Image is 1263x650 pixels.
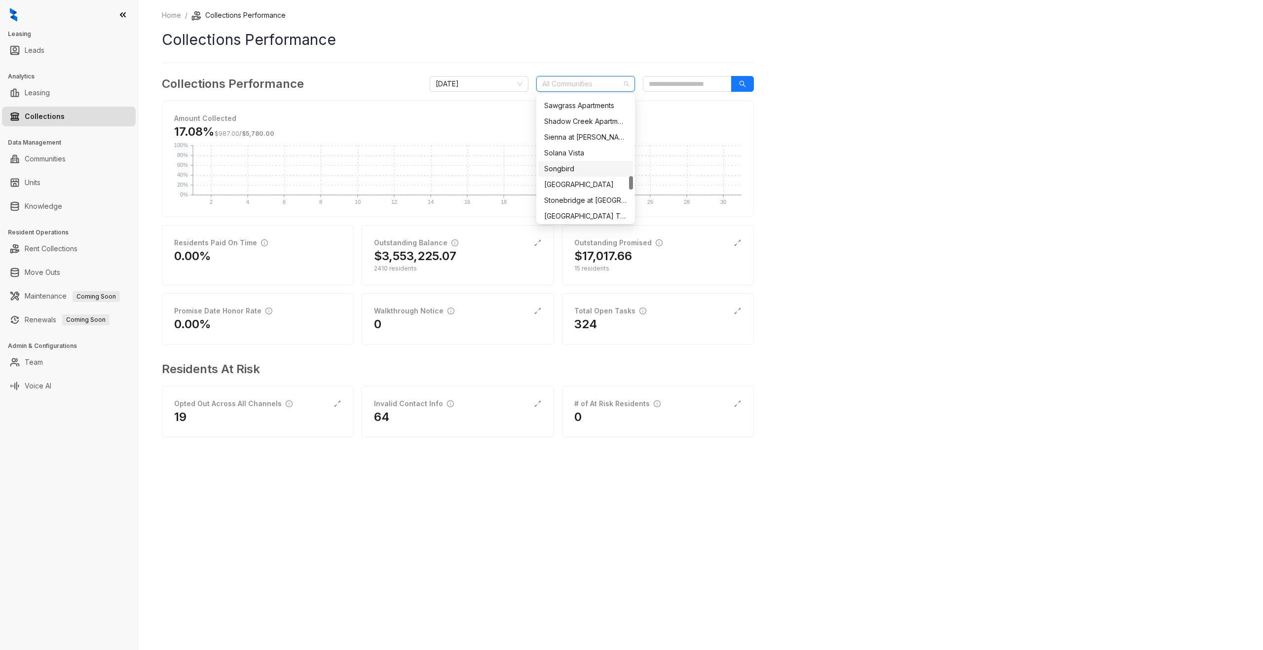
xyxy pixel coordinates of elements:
[538,145,633,161] div: Solana Vista
[174,248,211,264] h2: 0.00%
[647,199,653,205] text: 26
[534,400,542,408] span: expand-alt
[734,307,742,315] span: expand-alt
[174,316,211,332] h2: 0.00%
[25,149,66,169] a: Communities
[246,199,249,205] text: 4
[174,237,268,248] div: Residents Paid On Time
[2,286,136,306] li: Maintenance
[2,239,136,259] li: Rent Collections
[210,199,213,205] text: 2
[574,237,663,248] div: Outstanding Promised
[544,163,627,174] div: Songbird
[160,10,183,21] a: Home
[574,316,597,332] h2: 324
[174,306,272,316] div: Promise Date Honor Rate
[2,40,136,60] li: Leads
[25,263,60,282] a: Move Outs
[428,199,434,205] text: 14
[374,398,454,409] div: Invalid Contact Info
[391,199,397,205] text: 12
[534,307,542,315] span: expand-alt
[180,191,188,197] text: 0%
[25,83,50,103] a: Leasing
[538,114,633,129] div: Shadow Creek Apartments
[25,352,43,372] a: Team
[654,400,661,407] span: info-circle
[8,228,138,237] h3: Resident Operations
[451,239,458,246] span: info-circle
[2,263,136,282] li: Move Outs
[2,352,136,372] li: Team
[73,291,120,302] span: Coming Soon
[215,130,274,137] span: /
[374,248,456,264] h2: $3,553,225.07
[538,129,633,145] div: Sienna at Westover Hills
[191,10,286,21] li: Collections Performance
[534,239,542,247] span: expand-alt
[174,398,293,409] div: Opted Out Across All Channels
[174,409,186,425] h2: 19
[544,116,627,127] div: Shadow Creek Apartments
[436,76,522,91] span: October 2025
[174,124,274,140] h3: 17.08%
[720,199,726,205] text: 30
[639,307,646,314] span: info-circle
[734,239,742,247] span: expand-alt
[538,161,633,177] div: Songbird
[544,100,627,111] div: Sawgrass Apartments
[538,208,633,224] div: Tavolo Park Townhomes
[538,177,633,192] div: Southpark Ranch
[574,248,632,264] h2: $17,017.66
[8,138,138,147] h3: Data Management
[8,342,138,350] h3: Admin & Configurations
[8,30,138,38] h3: Leasing
[177,172,188,178] text: 40%
[2,83,136,103] li: Leasing
[734,400,742,408] span: expand-alt
[374,306,454,316] div: Walkthrough Notice
[374,264,541,273] div: 2410 residents
[25,40,44,60] a: Leads
[656,239,663,246] span: info-circle
[25,310,110,330] a: RenewalsComing Soon
[574,409,582,425] h2: 0
[2,107,136,126] li: Collections
[8,72,138,81] h3: Analytics
[538,192,633,208] div: Stonebridge at City Park
[177,162,188,168] text: 60%
[2,173,136,192] li: Units
[355,199,361,205] text: 10
[185,10,187,21] li: /
[265,307,272,314] span: info-circle
[374,237,458,248] div: Outstanding Balance
[544,132,627,143] div: Sienna at [PERSON_NAME][GEOGRAPHIC_DATA]
[544,148,627,158] div: Solana Vista
[374,409,389,425] h2: 64
[174,114,236,122] strong: Amount Collected
[2,196,136,216] li: Knowledge
[2,149,136,169] li: Communities
[334,400,341,408] span: expand-alt
[574,398,661,409] div: # of At Risk Residents
[319,199,322,205] text: 8
[544,195,627,206] div: Stonebridge at [GEOGRAPHIC_DATA]
[374,316,381,332] h2: 0
[2,310,136,330] li: Renewals
[447,400,454,407] span: info-circle
[162,75,304,93] h3: Collections Performance
[574,306,646,316] div: Total Open Tasks
[25,196,62,216] a: Knowledge
[62,314,110,325] span: Coming Soon
[25,239,77,259] a: Rent Collections
[177,182,188,188] text: 20%
[177,152,188,158] text: 80%
[25,107,65,126] a: Collections
[2,376,136,396] li: Voice AI
[538,98,633,114] div: Sawgrass Apartments
[544,179,627,190] div: [GEOGRAPHIC_DATA]
[162,360,746,378] h3: Residents At Risk
[286,400,293,407] span: info-circle
[162,29,754,51] h1: Collections Performance
[464,199,470,205] text: 16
